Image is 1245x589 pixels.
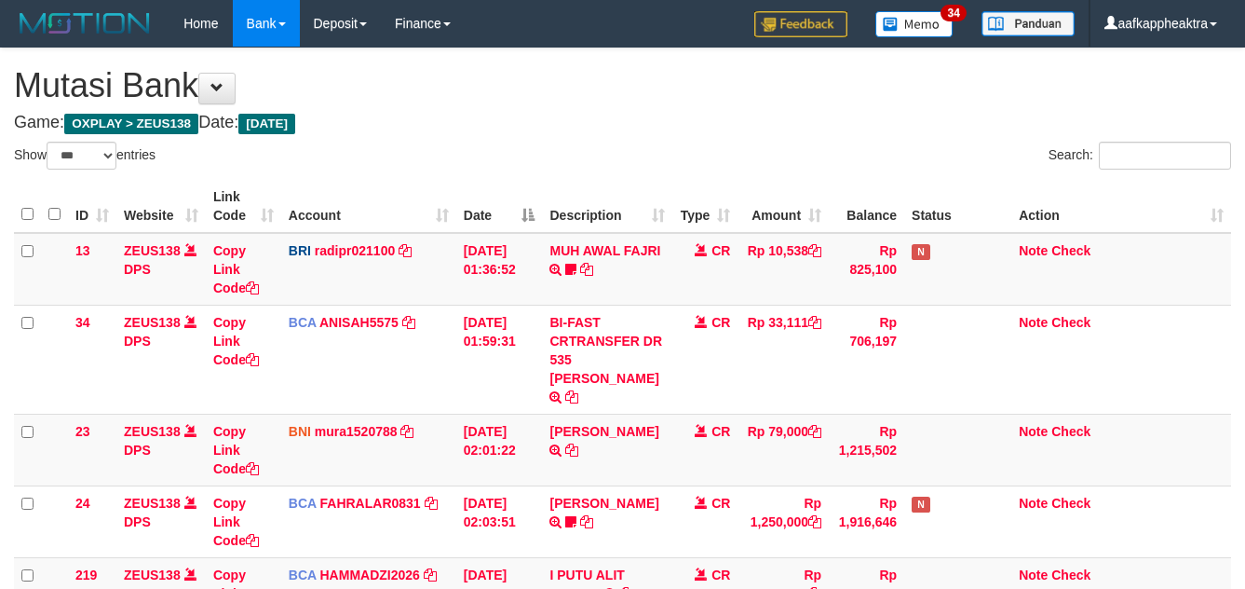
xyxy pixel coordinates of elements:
[711,315,730,330] span: CR
[75,315,90,330] span: 34
[456,305,543,414] td: [DATE] 01:59:31
[124,496,181,511] a: ZEUS138
[213,496,259,548] a: Copy Link Code
[456,233,543,306] td: [DATE] 01:36:52
[580,262,593,277] a: Copy MUH AWAL FAJRI to clipboard
[456,414,543,486] td: [DATE] 02:01:22
[1019,568,1048,582] a: Note
[424,568,437,582] a: Copy HAMMADZI2026 to clipboard
[456,486,543,557] td: [DATE] 02:03:51
[829,180,904,233] th: Balance
[289,568,317,582] span: BCA
[14,142,156,170] label: Show entries
[75,424,90,439] span: 23
[456,180,543,233] th: Date: activate to sort column descending
[711,243,730,258] span: CR
[320,496,421,511] a: FAHRALAR0831
[829,414,904,486] td: Rp 1,215,502
[315,424,398,439] a: mura1520788
[400,424,413,439] a: Copy mura1520788 to clipboard
[402,315,415,330] a: Copy ANISAH5575 to clipboard
[1019,315,1048,330] a: Note
[116,486,206,557] td: DPS
[565,443,578,458] a: Copy RIZKY ASHARI to clipboard
[738,233,829,306] td: Rp 10,538
[829,486,904,557] td: Rp 1,916,646
[213,315,259,367] a: Copy Link Code
[711,496,730,511] span: CR
[47,142,116,170] select: Showentries
[941,5,966,21] span: 34
[124,568,181,582] a: ZEUS138
[738,180,829,233] th: Amount: activate to sort column ascending
[64,114,198,134] span: OXPLAY > ZEUS138
[542,180,672,233] th: Description: activate to sort column ascending
[289,424,311,439] span: BNI
[116,180,206,233] th: Website: activate to sort column ascending
[565,390,578,404] a: Copy BI-FAST CRTRANSFER DR 535 M. IDRIS to clipboard
[1051,243,1090,258] a: Check
[672,180,738,233] th: Type: activate to sort column ascending
[738,414,829,486] td: Rp 79,000
[116,414,206,486] td: DPS
[912,497,930,513] span: Has Note
[1019,496,1048,511] a: Note
[213,243,259,295] a: Copy Link Code
[711,568,730,582] span: CR
[319,315,399,330] a: ANISAH5575
[206,180,281,233] th: Link Code: activate to sort column ascending
[738,305,829,414] td: Rp 33,111
[75,243,90,258] span: 13
[754,11,847,37] img: Feedback.jpg
[1051,568,1090,582] a: Check
[711,424,730,439] span: CR
[1051,315,1090,330] a: Check
[1051,496,1090,511] a: Check
[1011,180,1231,233] th: Action: activate to sort column ascending
[829,233,904,306] td: Rp 825,100
[1019,424,1048,439] a: Note
[68,180,116,233] th: ID: activate to sort column ascending
[549,496,658,511] a: [PERSON_NAME]
[875,11,954,37] img: Button%20Memo.svg
[281,180,456,233] th: Account: activate to sort column ascending
[549,243,660,258] a: MUH AWAL FAJRI
[1019,243,1048,258] a: Note
[912,244,930,260] span: Has Note
[808,424,821,439] a: Copy Rp 79,000 to clipboard
[124,243,181,258] a: ZEUS138
[1051,424,1090,439] a: Check
[580,514,593,529] a: Copy ARIS MUNANDAR to clipboard
[1049,142,1231,170] label: Search:
[213,424,259,476] a: Copy Link Code
[289,496,317,511] span: BCA
[14,67,1231,104] h1: Mutasi Bank
[289,243,311,258] span: BRI
[315,243,395,258] a: radipr021100
[904,180,1011,233] th: Status
[14,114,1231,132] h4: Game: Date:
[1099,142,1231,170] input: Search:
[75,496,90,511] span: 24
[14,9,156,37] img: MOTION_logo.png
[289,315,317,330] span: BCA
[542,305,672,414] td: BI-FAST CRTRANSFER DR 535 [PERSON_NAME]
[829,305,904,414] td: Rp 706,197
[808,514,821,529] a: Copy Rp 1,250,000 to clipboard
[116,305,206,414] td: DPS
[399,243,412,258] a: Copy radipr021100 to clipboard
[425,496,438,511] a: Copy FAHRALAR0831 to clipboard
[75,568,97,582] span: 219
[124,315,181,330] a: ZEUS138
[808,315,821,330] a: Copy Rp 33,111 to clipboard
[116,233,206,306] td: DPS
[549,424,658,439] a: [PERSON_NAME]
[238,114,295,134] span: [DATE]
[981,11,1075,36] img: panduan.png
[124,424,181,439] a: ZEUS138
[808,243,821,258] a: Copy Rp 10,538 to clipboard
[738,486,829,557] td: Rp 1,250,000
[320,568,420,582] a: HAMMADZI2026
